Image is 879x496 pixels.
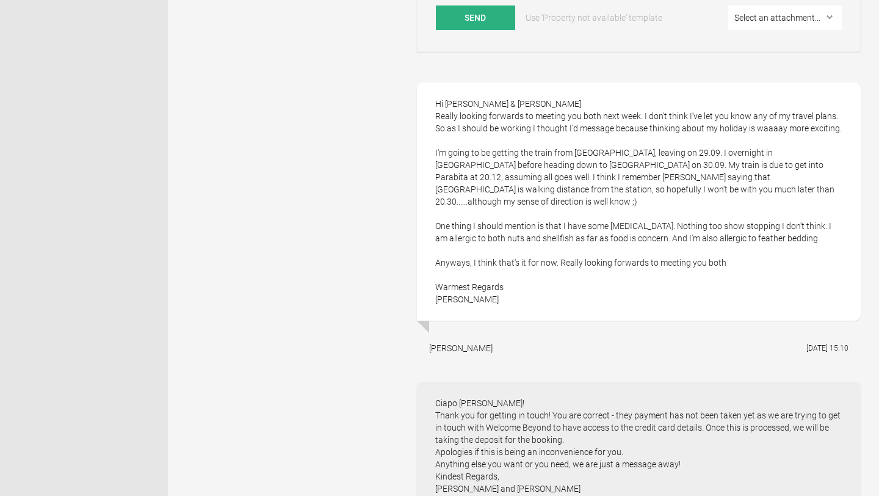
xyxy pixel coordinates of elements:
[436,5,515,30] button: Send
[806,344,848,352] flynt-date-display: [DATE] 15:10
[417,82,861,321] div: Hi [PERSON_NAME] & [PERSON_NAME] Really looking forwards to meeting you both next week. I don't t...
[517,5,671,30] a: Use 'Property not available' template
[429,342,493,354] div: [PERSON_NAME]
